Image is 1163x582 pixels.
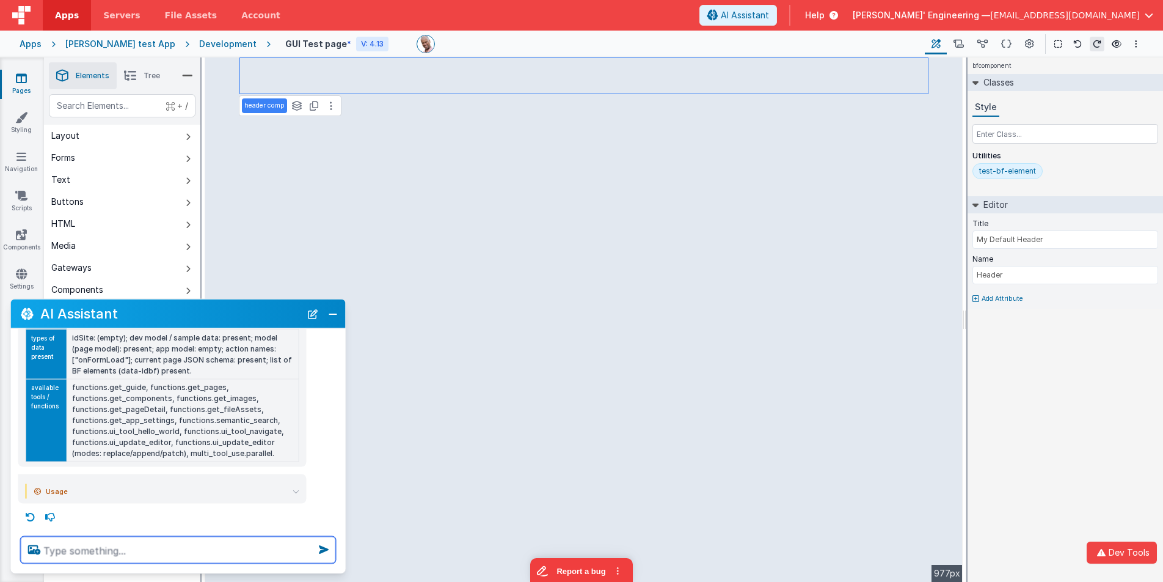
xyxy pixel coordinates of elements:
[972,294,1158,304] button: Add Attribute
[44,213,200,235] button: HTML
[699,5,777,26] button: AI Assistant
[990,9,1140,21] span: [EMAIL_ADDRESS][DOMAIN_NAME]
[44,191,200,213] button: Buttons
[51,284,103,296] div: Components
[853,9,990,21] span: [PERSON_NAME]' Engineering —
[972,124,1158,144] input: Enter Class...
[244,101,285,111] p: header comp
[51,174,70,186] div: Text
[51,218,75,230] div: HTML
[65,38,175,50] div: [PERSON_NAME] test App
[853,9,1153,21] button: [PERSON_NAME]' Engineering — [EMAIL_ADDRESS][DOMAIN_NAME]
[44,147,200,169] button: Forms
[304,305,321,322] button: New Chat
[40,306,301,321] h2: AI Assistant
[721,9,769,21] span: AI Assistant
[26,330,67,379] td: types of data present
[46,484,68,499] span: Usage
[931,565,963,582] div: 977px
[285,39,351,49] h4: GUI Test page
[144,71,160,81] span: Tree
[44,279,200,301] button: Components
[1129,37,1143,51] button: Options
[76,71,109,81] span: Elements
[166,94,188,117] span: + /
[417,35,434,53] img: 11ac31fe5dc3d0eff3fbbbf7b26fa6e1
[44,257,200,279] button: Gateways
[34,484,299,499] summary: Usage
[165,9,217,21] span: File Assets
[26,379,67,462] td: available tools / functions
[972,254,993,264] label: Name
[51,152,75,164] div: Forms
[67,330,299,379] td: idSite: (empty); dev model / sample data: present; model (page model): present; app model: empty;...
[51,130,79,142] div: Layout
[968,57,1016,74] h4: bfcomponent
[44,169,200,191] button: Text
[805,9,825,21] span: Help
[979,74,1014,91] h2: Classes
[972,219,988,229] label: Title
[982,294,1023,304] p: Add Attribute
[44,125,200,147] button: Layout
[51,240,76,252] div: Media
[325,305,341,322] button: Close
[205,57,963,582] div: -->
[49,94,195,117] input: Search Elements...
[55,9,79,21] span: Apps
[51,262,92,274] div: Gateways
[103,9,140,21] span: Servers
[972,98,999,117] button: Style
[199,38,257,50] div: Development
[44,235,200,257] button: Media
[979,196,1008,213] h2: Editor
[972,151,1158,161] p: Utilities
[979,166,1036,176] div: test-bf-element
[51,196,84,208] div: Buttons
[67,379,299,462] td: functions.get_guide, functions.get_pages, functions.get_components, functions.get_images, functio...
[1087,542,1157,564] button: Dev Tools
[356,37,388,51] div: V: 4.13
[20,38,42,50] div: Apps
